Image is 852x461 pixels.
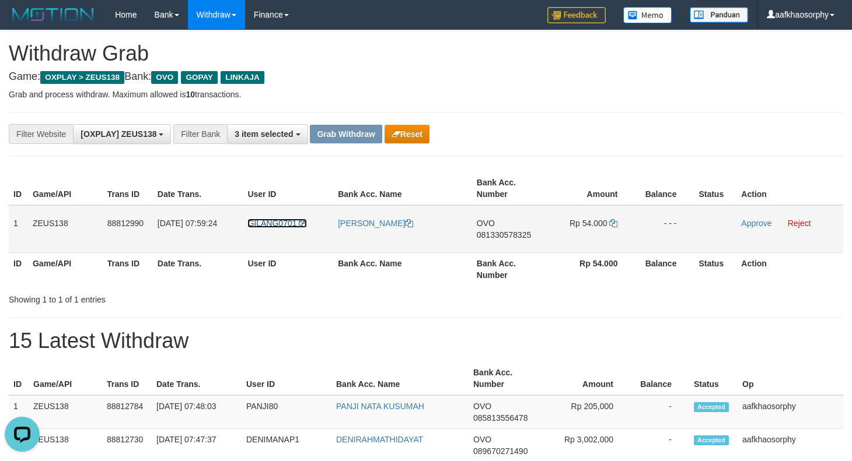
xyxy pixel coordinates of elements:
h1: 15 Latest Withdraw [9,329,843,353]
span: OVO [473,435,491,444]
button: Reset [385,125,430,143]
th: Date Trans. [152,362,242,395]
td: Rp 205,000 [543,395,631,429]
th: Bank Acc. Name [333,252,472,286]
button: Open LiveChat chat widget [5,5,40,40]
th: Balance [635,252,694,286]
td: [DATE] 07:48:03 [152,395,242,429]
td: 1 [9,395,29,429]
div: Filter Website [9,124,73,144]
button: Grab Withdraw [310,125,382,143]
img: Button%20Memo.svg [623,7,672,23]
a: [PERSON_NAME] [338,219,413,228]
th: Trans ID [103,172,153,205]
th: ID [9,362,29,395]
div: Showing 1 to 1 of 1 entries [9,289,346,305]
span: GILANG0701 [247,219,296,228]
th: Bank Acc. Number [469,362,543,395]
img: MOTION_logo.png [9,6,97,23]
img: panduan.png [690,7,748,23]
span: Accepted [694,435,729,445]
th: ID [9,252,28,286]
th: Trans ID [102,362,152,395]
a: Copy 54000 to clipboard [609,219,617,228]
td: ZEUS138 [28,205,103,253]
th: User ID [243,252,333,286]
th: Status [689,362,738,395]
h4: Game: Bank: [9,71,843,83]
a: DENIRAHMATHIDAYAT [336,435,423,444]
td: - - - [635,205,694,253]
a: Approve [741,219,771,228]
th: Bank Acc. Name [333,172,472,205]
th: ID [9,172,28,205]
th: Op [738,362,843,395]
th: Date Trans. [153,252,243,286]
p: Grab and process withdraw. Maximum allowed is transactions. [9,89,843,100]
a: PANJI NATA KUSUMAH [336,402,424,411]
th: Bank Acc. Number [472,172,547,205]
th: Game/API [28,252,103,286]
strong: 10 [186,90,195,99]
span: [DATE] 07:59:24 [158,219,217,228]
th: Date Trans. [153,172,243,205]
th: Bank Acc. Number [472,252,547,286]
th: Balance [631,362,689,395]
th: Balance [635,172,694,205]
span: Copy 081330578325 to clipboard [477,230,531,240]
button: 3 item selected [227,124,308,144]
span: 88812990 [107,219,144,228]
span: Accepted [694,402,729,412]
th: Game/API [28,172,103,205]
span: GOPAY [181,71,218,84]
th: Status [694,172,736,205]
span: OXPLAY > ZEUS138 [40,71,124,84]
th: User ID [242,362,331,395]
a: Reject [788,219,811,228]
span: Copy 089670271490 to clipboard [473,446,528,456]
span: OVO [473,402,491,411]
td: 88812784 [102,395,152,429]
td: 1 [9,205,28,253]
span: 3 item selected [235,129,293,139]
span: Copy 085813556478 to clipboard [473,413,528,423]
h1: Withdraw Grab [9,42,843,65]
span: [OXPLAY] ZEUS138 [81,129,156,139]
th: Bank Acc. Name [331,362,469,395]
th: Action [736,252,843,286]
td: ZEUS138 [29,395,102,429]
td: aafkhaosorphy [738,395,843,429]
th: Game/API [29,362,102,395]
span: LINKAJA [221,71,264,84]
div: Filter Bank [173,124,227,144]
th: Rp 54.000 [547,252,635,286]
th: User ID [243,172,333,205]
th: Trans ID [103,252,153,286]
td: PANJI80 [242,395,331,429]
th: Status [694,252,736,286]
span: OVO [151,71,178,84]
td: - [631,395,689,429]
th: Action [736,172,843,205]
th: Amount [543,362,631,395]
button: [OXPLAY] ZEUS138 [73,124,171,144]
span: OVO [477,219,495,228]
span: Rp 54.000 [570,219,607,228]
img: Feedback.jpg [547,7,606,23]
a: GILANG0701 [247,219,307,228]
th: Amount [547,172,635,205]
